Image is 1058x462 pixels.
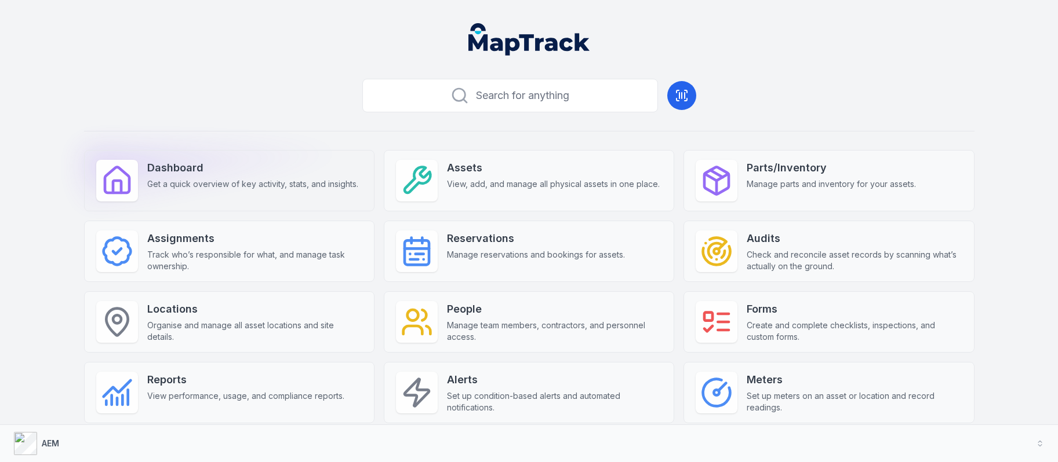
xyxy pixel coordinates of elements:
[447,178,660,190] span: View, add, and manage all physical assets in one place.
[147,301,362,317] strong: Locations
[476,87,569,104] span: Search for anything
[683,150,974,211] a: Parts/InventoryManage parts and inventory for your assets.
[747,301,962,317] strong: Forms
[447,230,625,247] strong: Reservations
[447,249,625,261] span: Manage reservations and bookings for assets.
[147,249,362,272] span: Track who’s responsible for what, and manage task ownership.
[683,362,974,423] a: MetersSet up meters on an asset or location and record readings.
[147,160,358,176] strong: Dashboard
[147,372,344,388] strong: Reports
[147,320,362,343] span: Organise and manage all asset locations and site details.
[683,291,974,353] a: FormsCreate and complete checklists, inspections, and custom forms.
[747,372,962,388] strong: Meters
[747,390,962,413] span: Set up meters on an asset or location and record readings.
[147,390,344,402] span: View performance, usage, and compliance reports.
[683,221,974,282] a: AuditsCheck and reconcile asset records by scanning what’s actually on the ground.
[147,178,358,190] span: Get a quick overview of key activity, stats, and insights.
[84,362,375,423] a: ReportsView performance, usage, and compliance reports.
[147,230,362,247] strong: Assignments
[447,390,662,413] span: Set up condition-based alerts and automated notifications.
[362,79,658,112] button: Search for anything
[747,178,916,190] span: Manage parts and inventory for your assets.
[747,230,962,247] strong: Audits
[384,150,674,211] a: AssetsView, add, and manage all physical assets in one place.
[84,291,375,353] a: LocationsOrganise and manage all asset locations and site details.
[84,150,375,211] a: DashboardGet a quick overview of key activity, stats, and insights.
[450,23,609,56] nav: Global
[447,160,660,176] strong: Assets
[447,301,662,317] strong: People
[384,221,674,282] a: ReservationsManage reservations and bookings for assets.
[447,372,662,388] strong: Alerts
[42,438,59,448] strong: AEM
[384,291,674,353] a: PeopleManage team members, contractors, and personnel access.
[747,320,962,343] span: Create and complete checklists, inspections, and custom forms.
[747,249,962,272] span: Check and reconcile asset records by scanning what’s actually on the ground.
[384,362,674,423] a: AlertsSet up condition-based alerts and automated notifications.
[747,160,916,176] strong: Parts/Inventory
[84,221,375,282] a: AssignmentsTrack who’s responsible for what, and manage task ownership.
[447,320,662,343] span: Manage team members, contractors, and personnel access.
